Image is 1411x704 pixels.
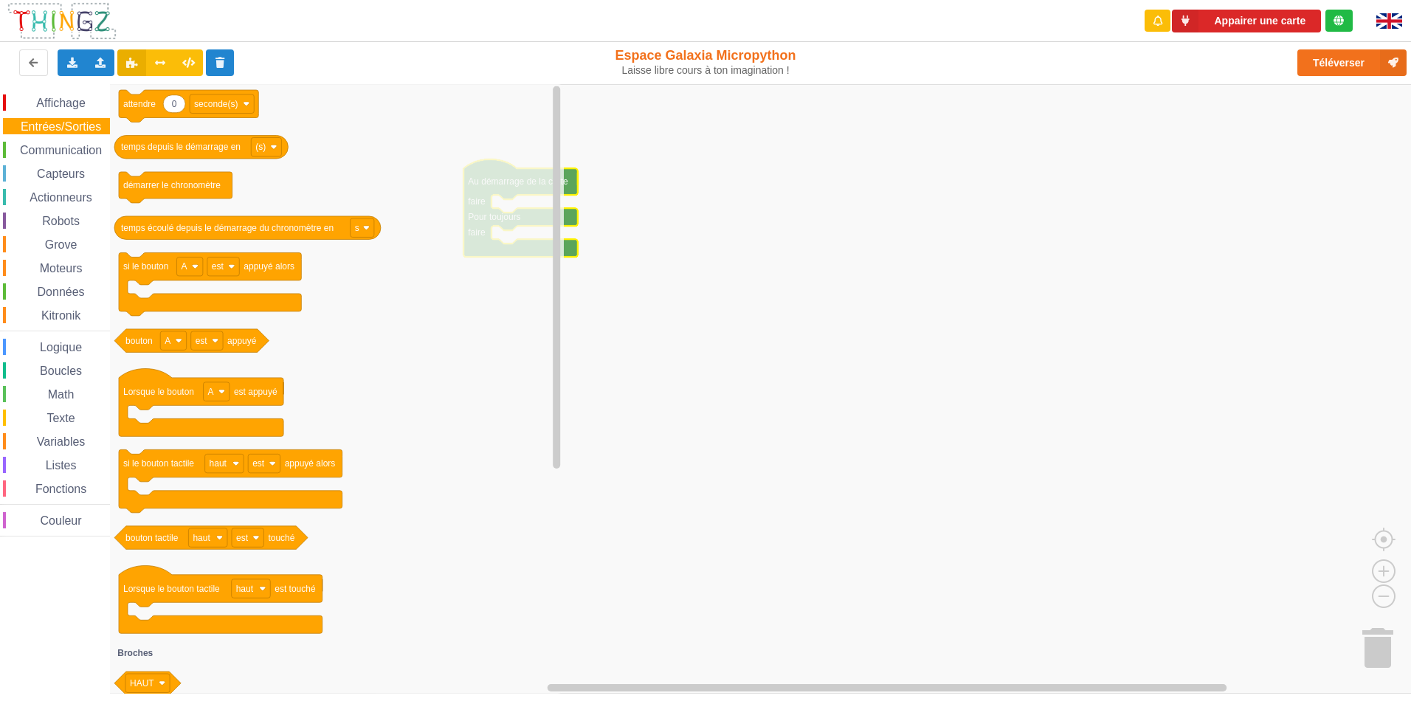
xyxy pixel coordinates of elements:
span: Logique [38,341,84,353]
text: attendre [123,99,156,109]
text: A [181,261,187,272]
text: temps depuis le démarrage en [121,142,241,152]
text: seconde(s) [194,99,238,109]
div: Tu es connecté au serveur de création de Thingz [1325,10,1353,32]
text: est touché [275,584,316,594]
text: A [165,336,170,346]
span: Moteurs [38,262,85,275]
button: Appairer une carte [1172,10,1321,32]
text: haut [193,533,210,543]
text: haut [210,458,227,469]
text: touché [268,533,294,543]
text: si le bouton [123,261,168,272]
text: (s) [255,142,266,152]
text: est [252,458,265,469]
span: Capteurs [35,168,87,180]
img: gb.png [1376,13,1402,29]
text: est appuyé [234,387,277,397]
text: est [196,336,208,346]
text: est [236,533,249,543]
text: Broches [117,648,153,658]
span: Listes [44,459,79,472]
div: Laisse libre cours à ton imagination ! [582,64,829,77]
button: Téléverser [1297,49,1407,76]
span: Robots [40,215,82,227]
text: HAUT [130,678,154,689]
text: démarrer le chronomètre [123,180,221,190]
div: Espace Galaxia Micropython [582,47,829,77]
span: Actionneurs [27,191,94,204]
text: temps écoulé depuis le démarrage du chronomètre en [121,223,334,233]
span: Fonctions [33,483,89,495]
span: Kitronik [39,309,83,322]
span: Texte [44,412,77,424]
text: appuyé [227,336,257,346]
span: Variables [35,435,88,448]
text: s [355,223,359,233]
span: Entrées/Sorties [18,120,103,133]
text: Lorsque le bouton tactile [123,584,220,594]
span: Math [46,388,77,401]
text: bouton tactile [125,533,179,543]
text: bouton [125,336,153,346]
img: thingz_logo.png [7,1,117,41]
span: Grove [43,238,80,251]
span: Couleur [38,514,84,527]
span: Boucles [38,365,84,377]
span: Affichage [34,97,87,109]
span: Données [35,286,87,298]
text: 0 [172,99,177,109]
text: appuyé alors [244,261,294,272]
span: Communication [18,144,104,156]
text: Lorsque le bouton [123,387,194,397]
text: haut [236,584,254,594]
text: appuyé alors [285,458,336,469]
text: si le bouton tactile [123,458,194,469]
text: A [208,387,214,397]
text: est [212,261,224,272]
